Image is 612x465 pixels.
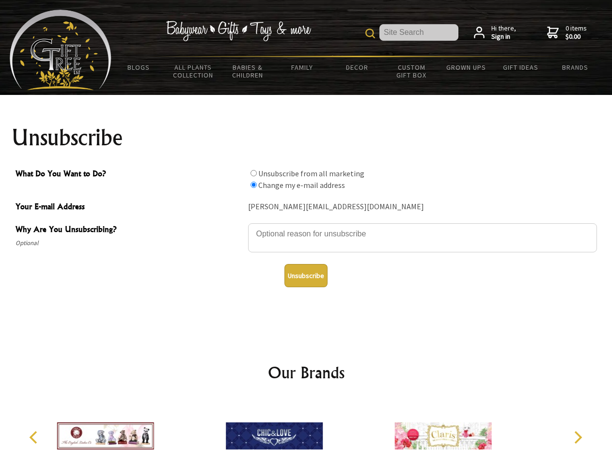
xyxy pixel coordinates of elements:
[12,126,601,149] h1: Unsubscribe
[166,21,311,41] img: Babywear - Gifts - Toys & more
[275,57,330,77] a: Family
[565,24,587,41] span: 0 items
[24,427,46,448] button: Previous
[258,180,345,190] label: Change my e-mail address
[379,24,458,41] input: Site Search
[491,32,516,41] strong: Sign in
[567,427,588,448] button: Next
[248,200,597,215] div: [PERSON_NAME][EMAIL_ADDRESS][DOMAIN_NAME]
[365,29,375,38] img: product search
[330,57,384,77] a: Decor
[493,57,548,77] a: Gift Ideas
[10,10,111,90] img: Babyware - Gifts - Toys and more...
[258,169,364,178] label: Unsubscribe from all marketing
[166,57,221,85] a: All Plants Collection
[16,168,243,182] span: What Do You Want to Do?
[548,57,603,77] a: Brands
[439,57,493,77] a: Grown Ups
[491,24,516,41] span: Hi there,
[111,57,166,77] a: BLOGS
[547,24,587,41] a: 0 items$0.00
[16,223,243,237] span: Why Are You Unsubscribing?
[248,223,597,252] textarea: Why Are You Unsubscribing?
[565,32,587,41] strong: $0.00
[220,57,275,85] a: Babies & Children
[284,264,328,287] button: Unsubscribe
[251,170,257,176] input: What Do You Want to Do?
[19,361,593,384] h2: Our Brands
[16,201,243,215] span: Your E-mail Address
[474,24,516,41] a: Hi there,Sign in
[251,182,257,188] input: What Do You Want to Do?
[384,57,439,85] a: Custom Gift Box
[16,237,243,249] span: Optional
